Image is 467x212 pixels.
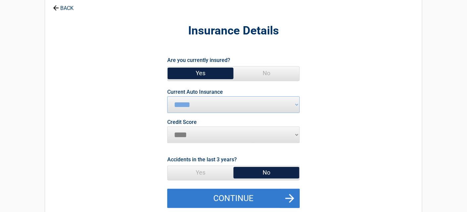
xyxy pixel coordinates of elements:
label: Current Auto Insurance [167,89,223,95]
span: Yes [168,166,233,179]
h2: Insurance Details [81,23,386,39]
span: No [233,67,299,80]
label: Accidents in the last 3 years? [167,155,237,164]
span: No [233,166,299,179]
label: Credit Score [167,120,197,125]
button: Continue [167,189,300,208]
label: Are you currently insured? [167,56,230,65]
span: Yes [168,67,233,80]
